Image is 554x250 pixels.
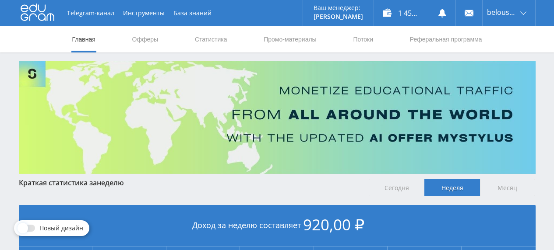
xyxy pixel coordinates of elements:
span: belousova1964 [487,9,518,16]
span: неделю [97,178,124,187]
span: Неделя [424,179,480,196]
span: Сегодня [369,179,424,196]
span: Новый дизайн [39,225,83,232]
div: Доход за неделю составляет [19,205,536,247]
img: Banner [19,61,536,174]
a: Потоки [352,26,374,52]
a: Промо-материалы [263,26,317,52]
a: Статистика [194,26,228,52]
p: [PERSON_NAME] [314,13,363,20]
a: Офферы [131,26,159,52]
div: Краткая статистика за [19,179,360,187]
span: Месяц [480,179,536,196]
p: Ваш менеджер: [314,4,363,11]
a: Главная [71,26,96,52]
span: 920,00 ₽ [303,214,364,235]
a: Реферальная программа [409,26,483,52]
